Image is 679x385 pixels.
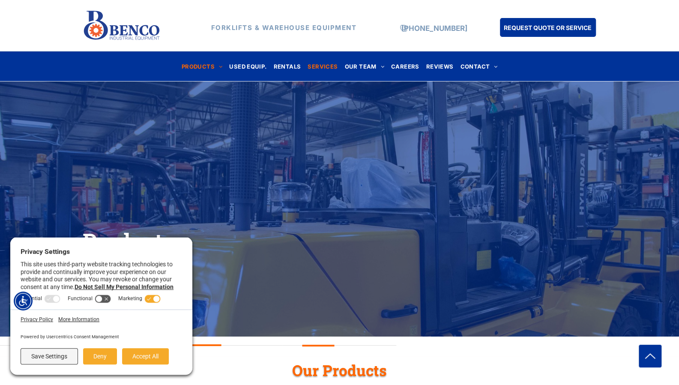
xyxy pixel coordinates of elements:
a: RENTALS [270,60,305,72]
a: USED EQUIP. [226,60,270,72]
a: PRODUCTS [178,60,226,72]
a: CAREERS [388,60,423,72]
div: Accessibility Menu [14,292,33,310]
a: SERVICES [304,60,341,72]
a: CONTACT [457,60,501,72]
span: REQUEST QUOTE OR SERVICE [504,20,592,36]
span: Products [83,227,173,255]
a: OUR TEAM [341,60,388,72]
strong: FORKLIFTS & WAREHOUSE EQUIPMENT [211,24,357,32]
a: REQUEST QUOTE OR SERVICE [500,18,596,37]
a: [PHONE_NUMBER] [401,24,467,33]
span: SERVICES [308,60,338,72]
span: Our Products [292,360,387,380]
a: REVIEWS [423,60,457,72]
